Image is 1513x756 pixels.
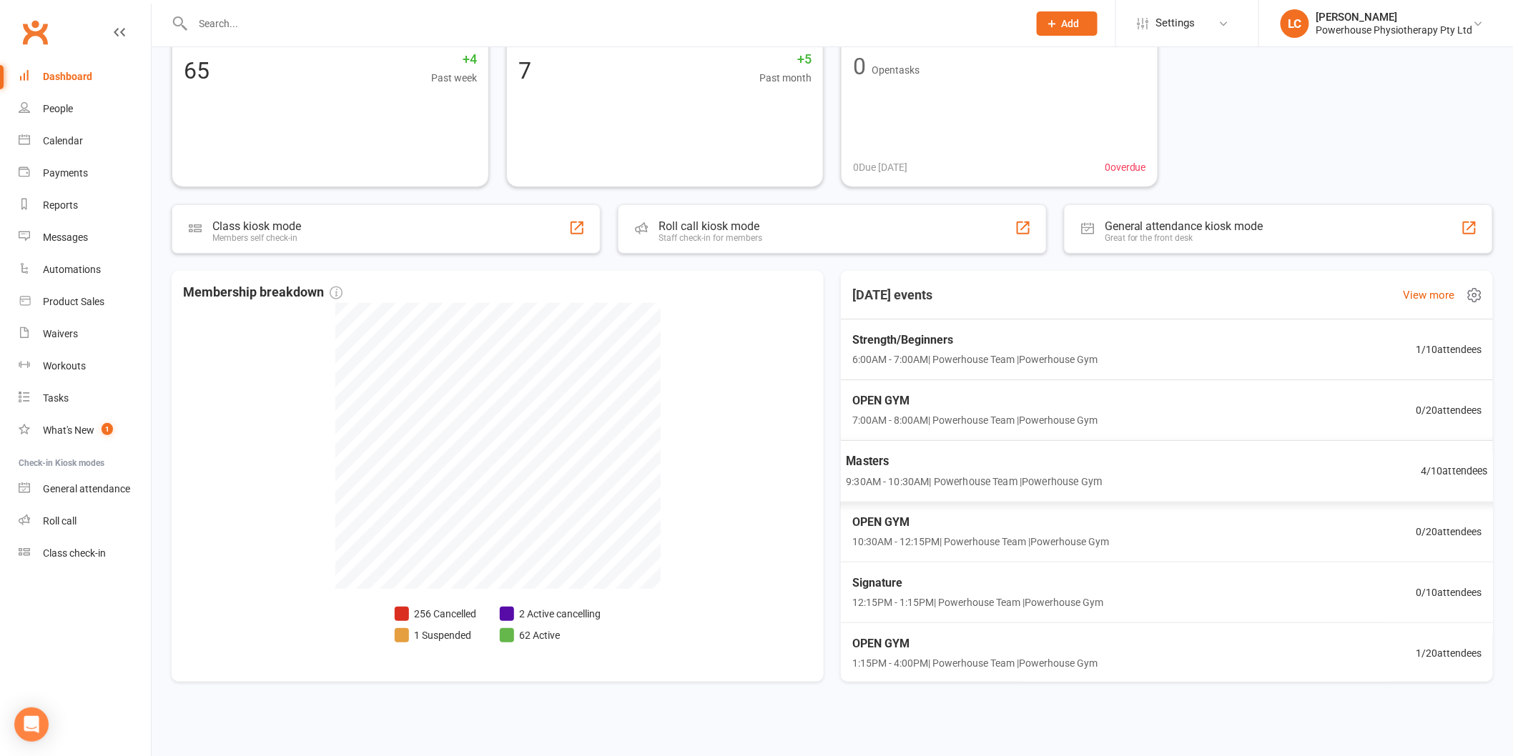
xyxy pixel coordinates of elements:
[43,296,104,307] div: Product Sales
[43,135,83,146] div: Calendar
[43,328,78,339] div: Waivers
[43,232,88,243] div: Messages
[846,473,1102,489] span: 9:30AM - 10:30AM | Powerhouse Team | Powerhouse Gym
[184,59,210,82] div: 65
[852,412,1098,428] span: 7:00AM - 8:00AM | Powerhouse Team | Powerhouse Gym
[19,222,151,254] a: Messages
[19,414,151,447] a: What's New1
[841,282,944,308] h3: [DATE] events
[19,61,151,93] a: Dashboard
[43,360,86,372] div: Workouts
[852,574,1103,592] span: Signature
[43,71,92,82] div: Dashboard
[43,167,88,179] div: Payments
[500,627,601,643] li: 62 Active
[183,282,342,303] span: Membership breakdown
[19,254,151,286] a: Automations
[852,352,1098,367] span: 6:00AM - 7:00AM | Powerhouse Team | Powerhouse Gym
[1316,11,1473,24] div: [PERSON_NAME]
[852,513,1109,532] span: OPEN GYM
[212,233,301,243] div: Members self check-in
[1416,402,1482,418] span: 0 / 20 attendees
[43,199,78,211] div: Reports
[102,423,113,435] span: 1
[852,331,1098,349] span: Strength/Beginners
[43,264,101,275] div: Automations
[43,424,94,436] div: What's New
[1281,9,1309,38] div: LC
[659,233,762,243] div: Staff check-in for members
[1416,342,1482,357] span: 1 / 10 attendees
[43,392,69,404] div: Tasks
[395,627,477,643] li: 1 Suspended
[17,14,53,50] a: Clubworx
[212,219,301,233] div: Class kiosk mode
[431,49,477,70] span: +4
[852,635,1098,653] span: OPEN GYM
[1105,233,1263,243] div: Great for the front desk
[19,189,151,222] a: Reports
[19,537,151,570] a: Class kiosk mode
[395,606,477,622] li: 256 Cancelled
[853,55,866,78] div: 0
[1105,159,1146,175] span: 0 overdue
[19,350,151,382] a: Workouts
[19,473,151,505] a: General attendance kiosk mode
[1105,219,1263,233] div: General attendance kiosk mode
[43,515,77,527] div: Roll call
[852,655,1098,671] span: 1:15PM - 4:00PM | Powerhouse Team | Powerhouse Gym
[1062,18,1080,29] span: Add
[853,159,907,175] span: 0 Due [DATE]
[43,547,106,559] div: Class check-in
[19,157,151,189] a: Payments
[500,606,601,622] li: 2 Active cancelling
[43,483,130,494] div: General attendance
[1156,7,1196,39] span: Settings
[872,64,920,76] span: Open tasks
[189,14,1018,34] input: Search...
[19,505,151,537] a: Roll call
[1416,645,1482,661] span: 1 / 20 attendees
[1421,462,1488,479] span: 4 / 10 attendees
[431,70,477,86] span: Past week
[518,59,531,82] div: 7
[19,125,151,157] a: Calendar
[19,286,151,318] a: Product Sales
[1037,11,1098,36] button: Add
[43,103,73,114] div: People
[19,93,151,125] a: People
[659,219,762,233] div: Roll call kiosk mode
[1316,24,1473,36] div: Powerhouse Physiotherapy Pty Ltd
[852,534,1109,549] span: 10:30AM - 12:15PM | Powerhouse Team | Powerhouse Gym
[852,595,1103,610] span: 12:15PM - 1:15PM | Powerhouse Team | Powerhouse Gym
[846,452,1102,470] span: Masters
[852,392,1098,410] span: OPEN GYM
[1416,585,1482,600] span: 0 / 10 attendees
[1416,524,1482,539] span: 0 / 20 attendees
[1403,287,1454,304] a: View more
[19,318,151,350] a: Waivers
[759,49,812,70] span: +5
[14,707,49,742] div: Open Intercom Messenger
[19,382,151,414] a: Tasks
[759,70,812,86] span: Past month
